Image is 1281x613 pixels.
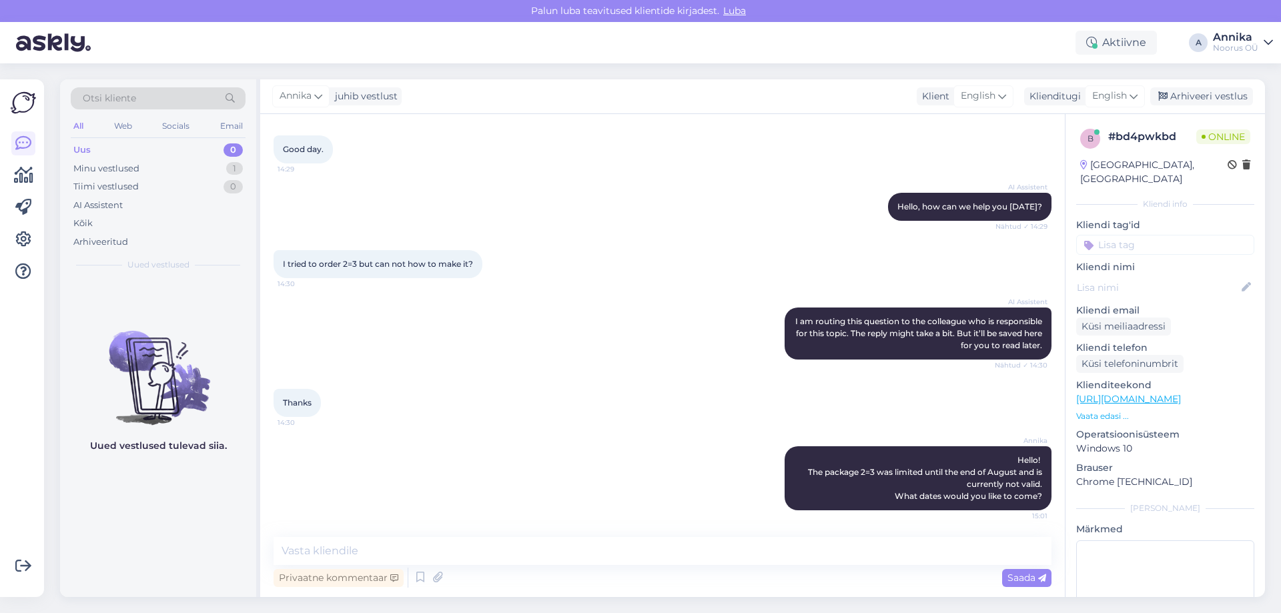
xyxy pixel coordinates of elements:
[995,360,1047,370] span: Nähtud ✓ 14:30
[283,259,473,269] span: I tried to order 2=3 but can not how to make it?
[280,89,312,103] span: Annika
[997,436,1047,446] span: Annika
[997,297,1047,307] span: AI Assistent
[917,89,949,103] div: Klient
[1213,32,1258,43] div: Annika
[961,89,995,103] span: English
[278,279,328,289] span: 14:30
[1076,318,1171,336] div: Küsi meiliaadressi
[1076,522,1254,536] p: Märkmed
[1076,31,1157,55] div: Aktiivne
[1088,133,1094,143] span: b
[1080,158,1228,186] div: [GEOGRAPHIC_DATA], [GEOGRAPHIC_DATA]
[795,316,1044,350] span: I am routing this question to the colleague who is responsible for this topic. The reply might ta...
[60,307,256,427] img: No chats
[1189,33,1208,52] div: A
[73,235,128,249] div: Arhiveeritud
[11,90,36,115] img: Askly Logo
[1076,198,1254,210] div: Kliendi info
[1077,280,1239,295] input: Lisa nimi
[1076,235,1254,255] input: Lisa tag
[1076,260,1254,274] p: Kliendi nimi
[224,180,243,193] div: 0
[1076,442,1254,456] p: Windows 10
[218,117,246,135] div: Email
[1092,89,1127,103] span: English
[278,418,328,428] span: 14:30
[1076,502,1254,514] div: [PERSON_NAME]
[997,511,1047,521] span: 15:01
[1076,461,1254,475] p: Brauser
[1196,129,1250,144] span: Online
[73,162,139,175] div: Minu vestlused
[73,199,123,212] div: AI Assistent
[274,569,404,587] div: Privaatne kommentaar
[995,221,1047,231] span: Nähtud ✓ 14:29
[1213,32,1273,53] a: AnnikaNoorus OÜ
[283,144,324,154] span: Good day.
[1108,129,1196,145] div: # bd4pwkbd
[224,143,243,157] div: 0
[226,162,243,175] div: 1
[73,180,139,193] div: Tiimi vestlused
[73,143,91,157] div: Uus
[83,91,136,105] span: Otsi kliente
[1007,572,1046,584] span: Saada
[71,117,86,135] div: All
[1076,410,1254,422] p: Vaata edasi ...
[278,164,328,174] span: 14:29
[1076,341,1254,355] p: Kliendi telefon
[1150,87,1253,105] div: Arhiveeri vestlus
[1076,475,1254,489] p: Chrome [TECHNICAL_ID]
[1213,43,1258,53] div: Noorus OÜ
[1076,303,1254,318] p: Kliendi email
[159,117,192,135] div: Socials
[1076,428,1254,442] p: Operatsioonisüsteem
[1076,378,1254,392] p: Klienditeekond
[283,398,312,408] span: Thanks
[111,117,135,135] div: Web
[127,259,189,271] span: Uued vestlused
[90,439,227,453] p: Uued vestlused tulevad siia.
[330,89,398,103] div: juhib vestlust
[1076,218,1254,232] p: Kliendi tag'id
[997,182,1047,192] span: AI Assistent
[897,201,1042,211] span: Hello, how can we help you [DATE]?
[1076,393,1181,405] a: [URL][DOMAIN_NAME]
[1024,89,1081,103] div: Klienditugi
[719,5,750,17] span: Luba
[73,217,93,230] div: Kõik
[1076,355,1184,373] div: Küsi telefoninumbrit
